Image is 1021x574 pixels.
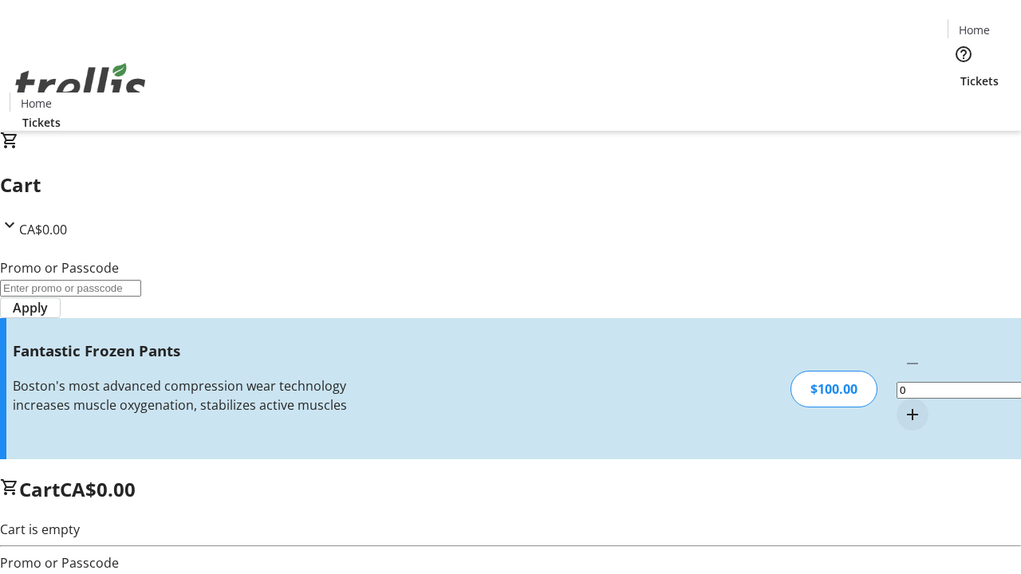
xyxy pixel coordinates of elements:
button: Help [948,38,980,70]
span: Tickets [960,73,999,89]
h3: Fantastic Frozen Pants [13,340,361,362]
span: Home [21,95,52,112]
div: Boston's most advanced compression wear technology increases muscle oxygenation, stabilizes activ... [13,376,361,415]
button: Increment by one [897,399,928,431]
span: CA$0.00 [19,221,67,238]
div: $100.00 [790,371,877,407]
a: Home [948,22,999,38]
a: Tickets [948,73,1011,89]
a: Tickets [10,114,73,131]
button: Cart [948,89,980,121]
span: Home [959,22,990,38]
img: Orient E2E Organization jVxkaWNjuz's Logo [10,45,152,125]
span: Apply [13,298,48,317]
span: CA$0.00 [60,476,136,502]
a: Home [10,95,61,112]
span: Tickets [22,114,61,131]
